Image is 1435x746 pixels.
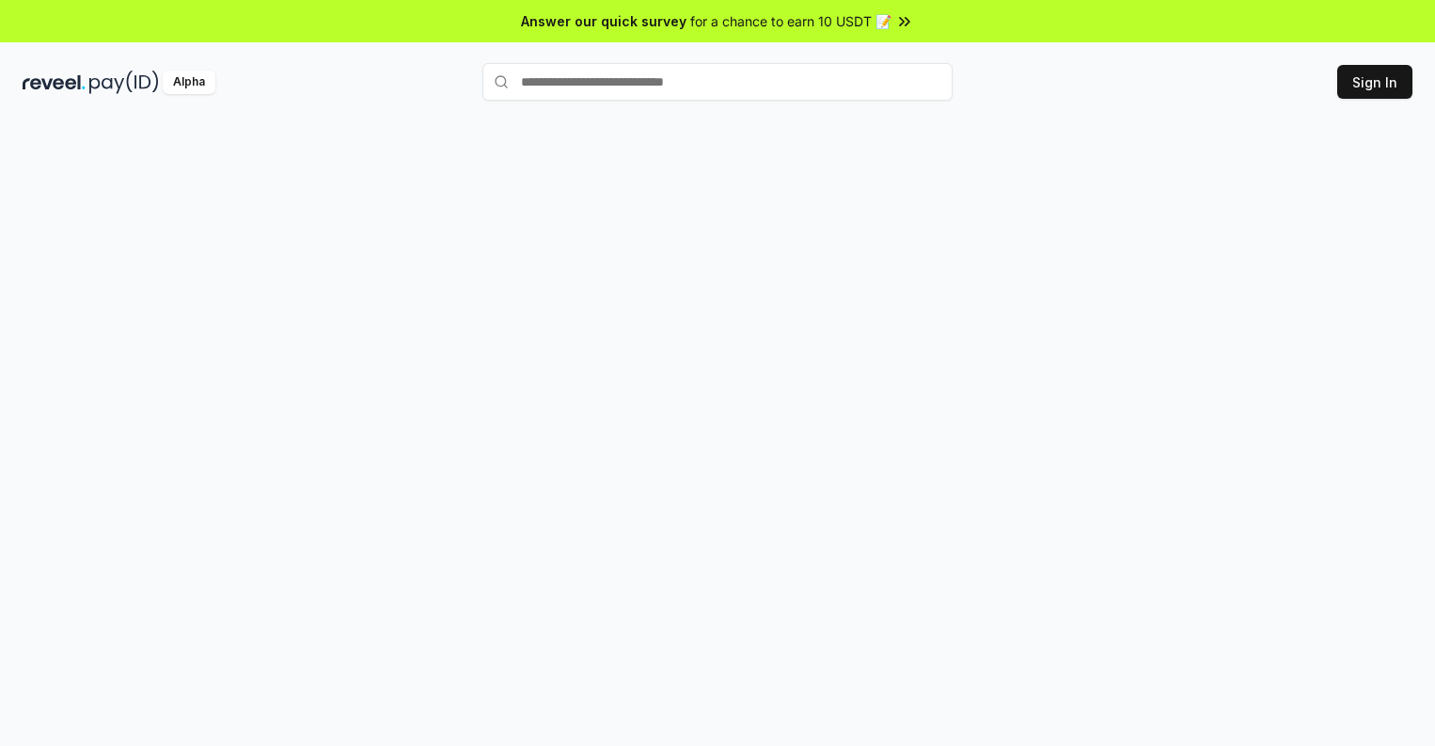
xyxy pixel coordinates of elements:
[23,71,86,94] img: reveel_dark
[89,71,159,94] img: pay_id
[690,11,891,31] span: for a chance to earn 10 USDT 📝
[163,71,215,94] div: Alpha
[1337,65,1412,99] button: Sign In
[521,11,686,31] span: Answer our quick survey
